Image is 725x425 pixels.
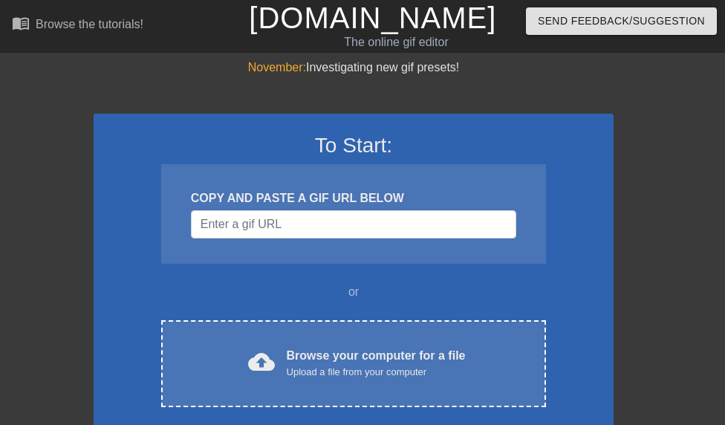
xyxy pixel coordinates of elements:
div: Browse your computer for a file [287,347,466,380]
div: The online gif editor [249,33,543,51]
div: Investigating new gif presets! [94,59,614,77]
div: COPY AND PASTE A GIF URL BELOW [191,189,516,207]
h3: To Start: [113,133,594,158]
span: cloud_upload [248,348,275,375]
input: Username [191,210,516,239]
a: Browse the tutorials! [12,14,143,37]
div: Browse the tutorials! [36,18,143,30]
span: Send Feedback/Suggestion [538,12,705,30]
span: November: [248,61,306,74]
div: Upload a file from your computer [287,365,466,380]
div: or [132,283,575,301]
a: [DOMAIN_NAME] [249,1,496,34]
button: Send Feedback/Suggestion [526,7,717,35]
span: menu_book [12,14,30,32]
